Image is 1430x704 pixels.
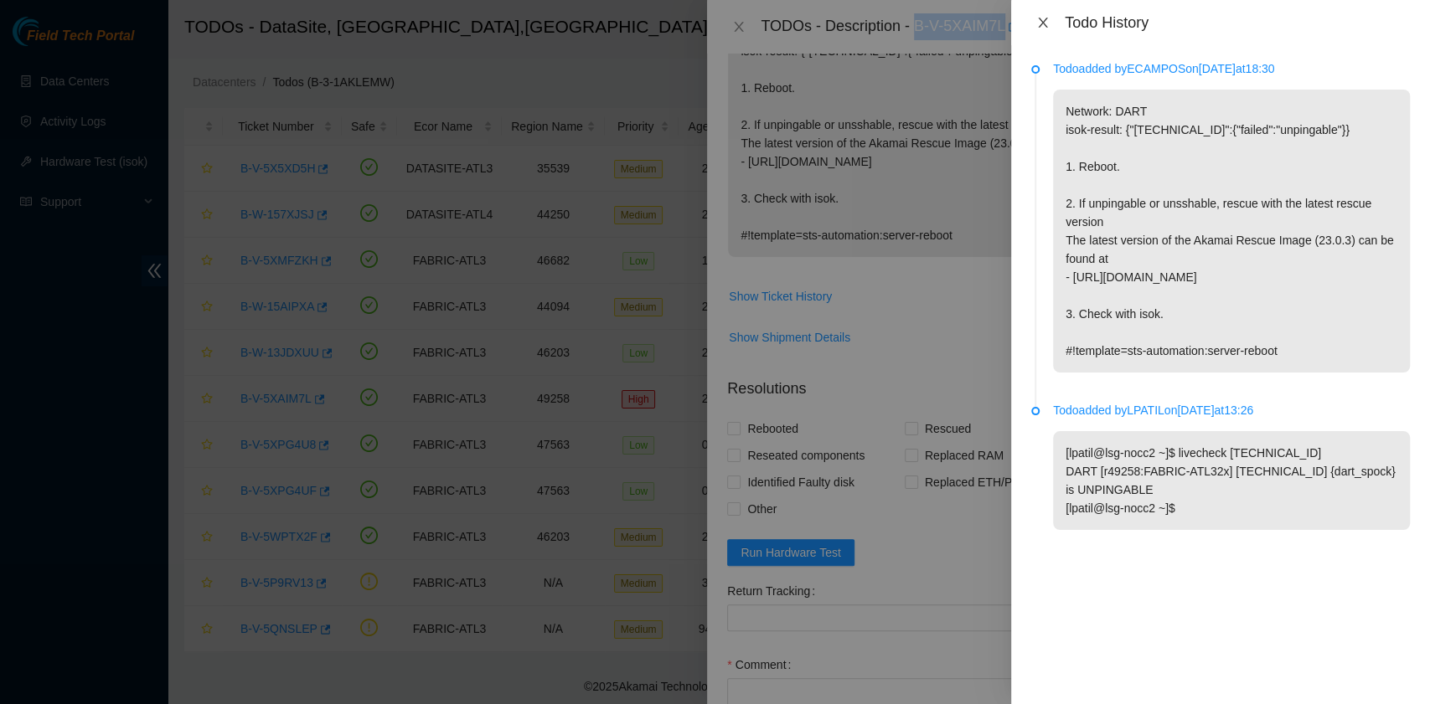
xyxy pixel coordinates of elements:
p: Network: DART isok-result: {"[TECHNICAL_ID]":{"failed":"unpingable"}} 1. Reboot. 2. If unpingable... [1053,90,1410,373]
span: close [1036,16,1050,29]
p: Todo added by ECAMPOS on [DATE] at 18:30 [1053,59,1410,78]
p: Todo added by LPATIL on [DATE] at 13:26 [1053,401,1410,419]
button: Close [1031,15,1055,31]
p: [lpatil@lsg-nocc2 ~]$ livecheck [TECHNICAL_ID] DART [r49258:FABRIC-ATL32x] [TECHNICAL_ID] {dart_s... [1053,431,1410,530]
div: Todo History [1065,13,1410,32]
